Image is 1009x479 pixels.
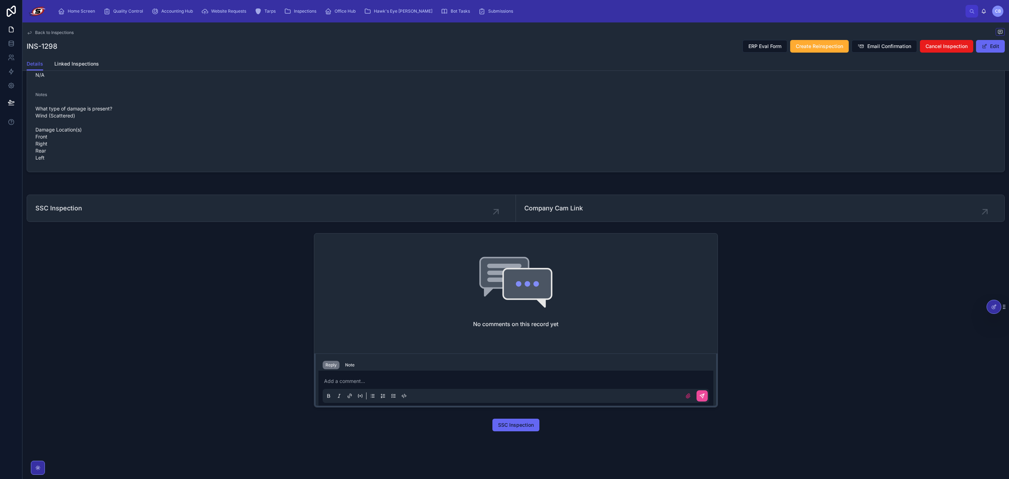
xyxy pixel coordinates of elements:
div: Note [345,362,355,368]
span: Submissions [488,8,513,14]
span: SSC Inspection [35,203,507,213]
button: ERP Eval Form [742,40,787,53]
button: Reply [323,361,339,369]
div: scrollable content [52,4,966,19]
img: App logo [28,6,47,17]
span: What type of damage is present? Wind (Scattered) Damage Location(s) Front Right Rear Left [35,105,996,161]
button: Email Confirmation [852,40,917,53]
a: Bot Tasks [439,5,475,18]
a: Linked Inspections [54,58,99,72]
span: Accounting Hub [161,8,193,14]
span: Company Cam Link [524,203,996,213]
a: Company Cam Link [516,195,1005,222]
span: Office Hub [335,8,356,14]
span: Inspections [294,8,316,14]
a: Website Requests [199,5,251,18]
button: Edit [976,40,1005,53]
span: Details [27,60,43,67]
span: Email Confirmation [867,43,911,50]
span: ERP Eval Form [748,43,781,50]
button: Cancel Inspection [920,40,973,53]
span: Quality Control [113,8,143,14]
button: SSC Inspection [492,419,539,431]
button: Create Reinspection [790,40,849,53]
button: Note [342,361,357,369]
a: Office Hub [323,5,361,18]
span: Home Screen [68,8,95,14]
span: Back to Inspections [35,30,74,35]
h1: INS-1298 [27,41,58,51]
span: Linked Inspections [54,60,99,67]
a: Tarps [253,5,281,18]
span: Notes [35,92,47,97]
span: N/A [35,72,271,79]
a: Back to Inspections [27,30,74,35]
span: Create Reinspection [796,43,843,50]
span: Hawk's Eye [PERSON_NAME] [374,8,432,14]
a: Details [27,58,43,71]
span: Website Requests [211,8,246,14]
a: Inspections [282,5,321,18]
span: Bot Tasks [451,8,470,14]
a: Submissions [476,5,518,18]
span: SSC Inspection [498,421,534,429]
a: Accounting Hub [149,5,198,18]
span: Tarps [264,8,276,14]
a: Hawk's Eye [PERSON_NAME] [362,5,437,18]
a: Home Screen [56,5,100,18]
a: Quality Control [101,5,148,18]
span: Cancel Inspection [926,43,968,50]
span: CB [995,8,1001,14]
a: SSC Inspection [27,195,516,222]
h2: No comments on this record yet [473,320,558,328]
